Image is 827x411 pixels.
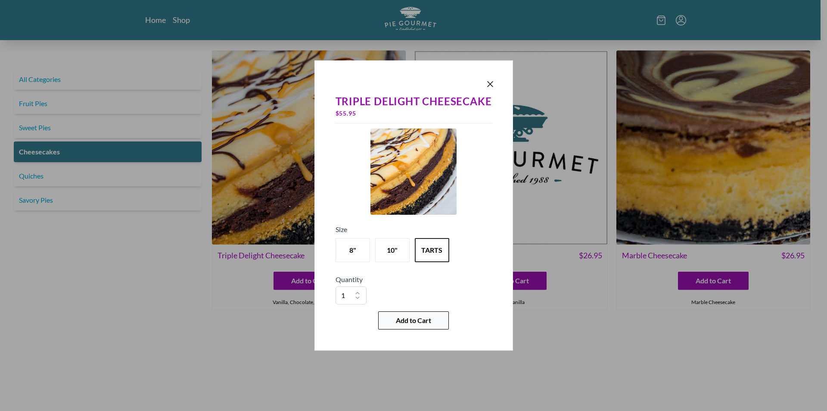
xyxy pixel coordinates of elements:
[378,311,449,329] button: Add to Cart
[375,238,410,262] button: Variant Swatch
[336,95,492,107] div: Triple Delight Cheesecake
[370,129,457,217] a: Product Image
[485,79,495,89] button: Close panel
[415,238,449,262] button: Variant Swatch
[336,107,492,119] div: $ 55.95
[396,315,431,326] span: Add to Cart
[336,238,370,262] button: Variant Swatch
[336,224,492,235] h5: Size
[370,129,457,215] img: Product Image
[336,274,492,285] h5: Quantity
